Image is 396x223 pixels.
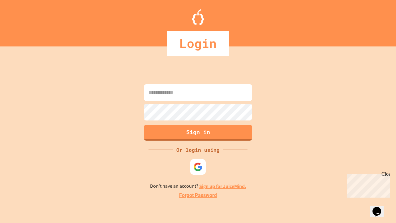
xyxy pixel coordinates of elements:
img: google-icon.svg [193,162,203,172]
iframe: chat widget [370,198,390,217]
button: Sign in [144,125,252,141]
div: Chat with us now!Close [2,2,43,39]
div: Or login using [173,146,223,154]
a: Forgot Password [179,192,217,199]
p: Don't have an account? [150,182,246,190]
div: Login [167,31,229,56]
iframe: chat widget [345,171,390,198]
a: Sign up for JuiceMind. [199,183,246,190]
img: Logo.svg [192,9,204,25]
